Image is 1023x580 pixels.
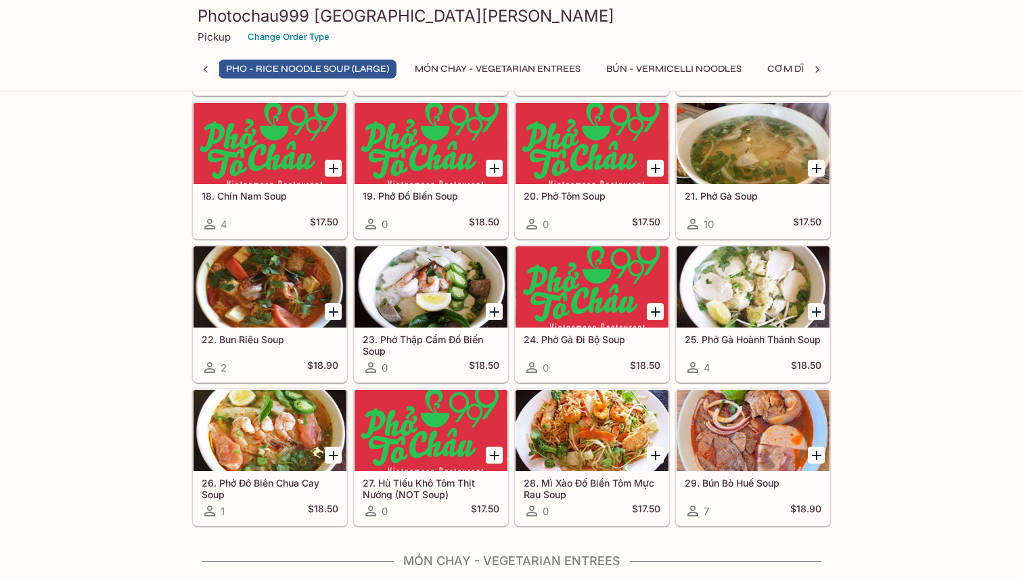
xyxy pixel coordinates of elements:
span: 7 [704,505,709,518]
span: 0 [543,361,549,374]
button: CƠM DĨA - Rice Plates [760,60,885,79]
h5: 28. Mì Xào Đố Biển Tôm Mực Rau Soup [524,477,660,499]
span: 4 [704,361,710,374]
button: Add 26. Phở Đô Biên Chua Cay Soup [325,447,342,464]
div: 25. Phở Gà Hoành Thánh Soup [677,246,829,328]
a: 21. Phở Gà Soup10$17.50 [676,102,830,239]
span: 1 [221,505,225,518]
a: 19. Phở Đồ Biến Soup0$18.50 [354,102,508,239]
a: 25. Phở Gà Hoành Thánh Soup4$18.50 [676,246,830,382]
h5: $18.90 [307,359,338,376]
div: 19. Phở Đồ Biến Soup [355,103,507,184]
div: 21. Phở Gà Soup [677,103,829,184]
button: Add 22. Bun Riêu Soup [325,303,342,320]
button: Add 24. Phở Gà Đi Bộ Soup [647,303,664,320]
h5: $17.50 [793,216,821,232]
a: 18. Chín Nam Soup4$17.50 [193,102,347,239]
span: 2 [221,361,227,374]
button: Add 21. Phở Gà Soup [808,160,825,177]
h5: 23. Phở Thập Cẩm Đồ Biến Soup [363,334,499,356]
a: 28. Mì Xào Đố Biển Tôm Mực Rau Soup0$17.50 [515,389,669,526]
span: 0 [382,505,388,518]
a: 24. Phở Gà Đi Bộ Soup0$18.50 [515,246,669,382]
button: Add 29. Bún Bò Huế Soup [808,447,825,464]
button: Change Order Type [242,26,336,47]
button: Add 20. Phở Tôm Soup [647,160,664,177]
div: 20. Phở Tôm Soup [516,103,668,184]
div: 28. Mì Xào Đố Biển Tôm Mực Rau Soup [516,390,668,471]
button: Add 25. Phở Gà Hoành Thánh Soup [808,303,825,320]
h5: $18.50 [791,359,821,376]
h5: $18.50 [630,359,660,376]
h3: Photochau999 [GEOGRAPHIC_DATA][PERSON_NAME] [198,5,825,26]
h5: 24. Phở Gà Đi Bộ Soup [524,334,660,345]
a: 23. Phở Thập Cẩm Đồ Biến Soup0$18.50 [354,246,508,382]
a: 22. Bun Riêu Soup2$18.90 [193,246,347,382]
div: 26. Phở Đô Biên Chua Cay Soup [194,390,346,471]
div: 23. Phở Thập Cẩm Đồ Biến Soup [355,246,507,328]
span: 0 [382,361,388,374]
div: 27. Hủ Tiếu Khô Tôm Thịt Nướng (NOT Soup) [355,390,507,471]
h5: 21. Phở Gà Soup [685,190,821,202]
h5: $17.50 [632,503,660,519]
button: BÚN - Vermicelli Noodles [599,60,749,79]
h5: 26. Phở Đô Biên Chua Cay Soup [202,477,338,499]
button: Add 18. Chín Nam Soup [325,160,342,177]
h5: 29. Bún Bò Huế Soup [685,477,821,489]
a: 29. Bún Bò Huế Soup7$18.90 [676,389,830,526]
h5: 27. Hủ Tiếu Khô Tôm Thịt Nướng (NOT Soup) [363,477,499,499]
h5: $17.50 [471,503,499,519]
button: Add 27. Hủ Tiếu Khô Tôm Thịt Nướng (NOT Soup) [486,447,503,464]
h4: MÓN CHAY - Vegetarian Entrees [192,554,831,568]
span: 10 [704,218,714,231]
span: 0 [382,218,388,231]
h5: $18.50 [308,503,338,519]
a: 27. Hủ Tiếu Khô Tôm Thịt Nướng (NOT Soup)0$17.50 [354,389,508,526]
h5: 22. Bun Riêu Soup [202,334,338,345]
h5: $18.50 [469,216,499,232]
h5: $18.90 [790,503,821,519]
a: 26. Phở Đô Biên Chua Cay Soup1$18.50 [193,389,347,526]
h5: $18.50 [469,359,499,376]
button: Add 23. Phở Thập Cẩm Đồ Biến Soup [486,303,503,320]
div: 18. Chín Nam Soup [194,103,346,184]
button: MÓN CHAY - Vegetarian Entrees [407,60,588,79]
button: Add 28. Mì Xào Đố Biển Tôm Mực Rau Soup [647,447,664,464]
a: 20. Phở Tôm Soup0$17.50 [515,102,669,239]
div: 24. Phở Gà Đi Bộ Soup [516,246,668,328]
div: 22. Bun Riêu Soup [194,246,346,328]
div: 29. Bún Bò Huế Soup [677,390,829,471]
h5: 19. Phở Đồ Biến Soup [363,190,499,202]
p: Pickup [198,30,231,43]
h5: 20. Phở Tôm Soup [524,190,660,202]
h5: 25. Phở Gà Hoành Thánh Soup [685,334,821,345]
button: Add 19. Phở Đồ Biến Soup [486,160,503,177]
h5: $17.50 [310,216,338,232]
button: Pho - Rice Noodle Soup (Large) [219,60,396,79]
span: 0 [543,505,549,518]
h5: $17.50 [632,216,660,232]
span: 4 [221,218,227,231]
h5: 18. Chín Nam Soup [202,190,338,202]
span: 0 [543,218,549,231]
